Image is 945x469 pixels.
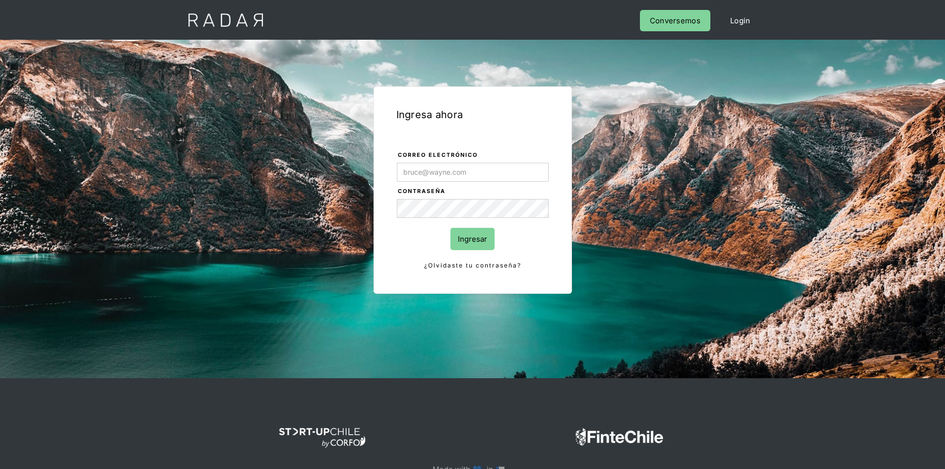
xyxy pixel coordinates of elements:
[398,150,549,160] label: Correo electrónico
[720,10,760,31] a: Login
[397,260,549,271] a: ¿Olvidaste tu contraseña?
[640,10,710,31] a: Conversemos
[396,109,549,120] h1: Ingresa ahora
[450,228,495,250] input: Ingresar
[396,150,549,271] form: Login Form
[397,163,549,182] input: bruce@wayne.com
[398,187,549,197] label: Contraseña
